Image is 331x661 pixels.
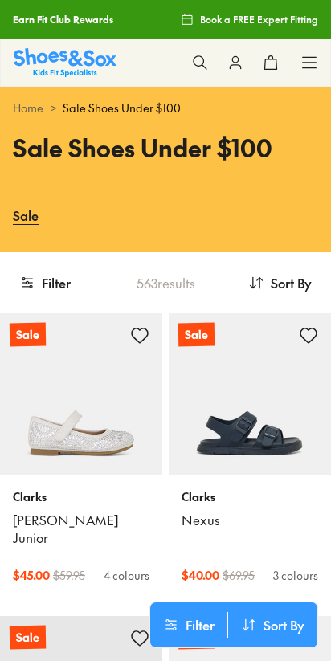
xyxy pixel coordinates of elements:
[182,567,219,584] span: $ 40.00
[178,323,215,347] p: Sale
[104,567,149,584] div: 4 colours
[150,612,227,638] button: Filter
[10,323,46,347] p: Sale
[10,625,46,649] p: Sale
[273,567,318,584] div: 3 colours
[248,265,312,300] button: Sort By
[178,625,215,649] p: Sale
[13,488,149,505] p: Clarks
[13,567,50,584] span: $ 45.00
[223,567,255,584] span: $ 69.95
[14,48,116,76] img: SNS_Logo_Responsive.svg
[13,100,318,116] div: >
[14,48,116,76] a: Shoes & Sox
[13,512,149,547] a: [PERSON_NAME] Junior
[13,198,39,233] a: Sale
[200,12,318,27] span: Book a FREE Expert Fitting
[19,265,71,300] button: Filter
[228,612,317,638] button: Sort By
[13,100,43,116] a: Home
[181,5,318,34] a: Book a FREE Expert Fitting
[264,615,304,634] span: Sort By
[182,488,318,505] p: Clarks
[182,512,318,529] a: Nexus
[271,273,312,292] span: Sort By
[169,313,331,475] a: Sale
[13,129,318,165] h1: Sale Shoes Under $100
[53,567,85,584] span: $ 59.95
[63,100,181,116] span: Sale Shoes Under $100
